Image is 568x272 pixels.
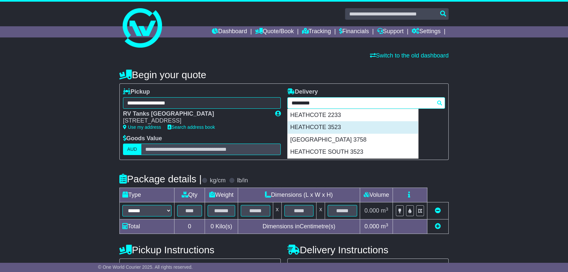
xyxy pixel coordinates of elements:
label: Goods Value [123,135,162,142]
typeahead: Please provide city [287,97,445,109]
h4: Package details | [119,173,202,184]
a: Use my address [123,125,161,130]
h4: Pickup Instructions [119,244,281,255]
td: 0 [174,219,205,234]
h4: Delivery Instructions [287,244,449,255]
span: 0.000 [364,207,379,214]
td: Total [120,219,174,234]
td: Qty [174,188,205,202]
td: Volume [360,188,393,202]
a: Tracking [302,26,331,37]
div: HEATHCOTE 2233 [288,109,418,122]
td: Weight [205,188,238,202]
a: Remove this item [435,207,441,214]
label: Pickup [123,88,150,96]
a: Dashboard [212,26,247,37]
td: Dimensions (L x W x H) [238,188,360,202]
a: Add new item [435,223,441,230]
label: Delivery [287,88,318,96]
a: Financials [339,26,369,37]
label: AUD [123,144,141,155]
span: m [381,207,388,214]
div: RV Tanks [GEOGRAPHIC_DATA] [123,110,269,118]
span: m [381,223,388,230]
span: 0.000 [364,223,379,230]
td: x [273,202,281,219]
td: Type [120,188,174,202]
div: [STREET_ADDRESS] [123,117,269,125]
span: 0 [211,223,214,230]
sup: 3 [386,222,388,227]
a: Settings [412,26,440,37]
td: Dimensions in Centimetre(s) [238,219,360,234]
label: kg/cm [210,177,226,184]
sup: 3 [386,207,388,212]
td: x [316,202,325,219]
label: lb/in [237,177,248,184]
a: Search address book [168,125,215,130]
div: HEATHCOTE SOUTH 3523 [288,146,418,158]
td: Kilo(s) [205,219,238,234]
a: Quote/Book [255,26,294,37]
a: Switch to the old dashboard [370,52,449,59]
div: HEATHCOTE 3523 [288,121,418,134]
a: Support [377,26,404,37]
span: © One World Courier 2025. All rights reserved. [98,264,193,270]
div: [GEOGRAPHIC_DATA] 3758 [288,134,418,146]
h4: Begin your quote [119,69,449,80]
